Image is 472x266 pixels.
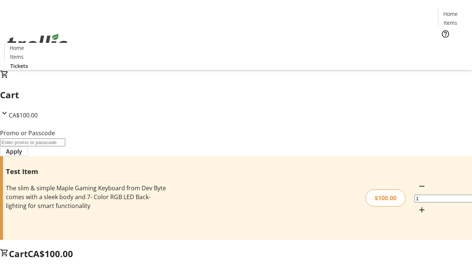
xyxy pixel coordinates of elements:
span: Tickets [444,43,462,51]
span: Home [10,44,24,52]
a: Tickets [4,62,34,70]
span: Tickets [10,62,28,70]
button: Increment by one [414,202,429,217]
span: CA$100.00 [9,111,38,119]
img: Orient E2E Organization AshOsQzoDu's Logo [4,25,70,62]
a: Items [438,19,462,27]
span: Home [443,10,458,18]
h3: Test Item [6,166,167,177]
span: Items [444,19,457,27]
a: Home [5,44,28,52]
a: Tickets [438,43,468,51]
span: CA$100.00 [28,248,73,260]
a: Home [438,10,462,18]
span: Apply [6,147,22,156]
button: Help [438,27,453,41]
span: Items [10,53,24,61]
a: Items [5,53,28,61]
div: The slim & simple Maple Gaming Keyboard from Dev Byte comes with a sleek body and 7- Color RGB LE... [6,184,167,210]
div: $100.00 [365,190,406,207]
button: Decrement by one [414,179,429,194]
